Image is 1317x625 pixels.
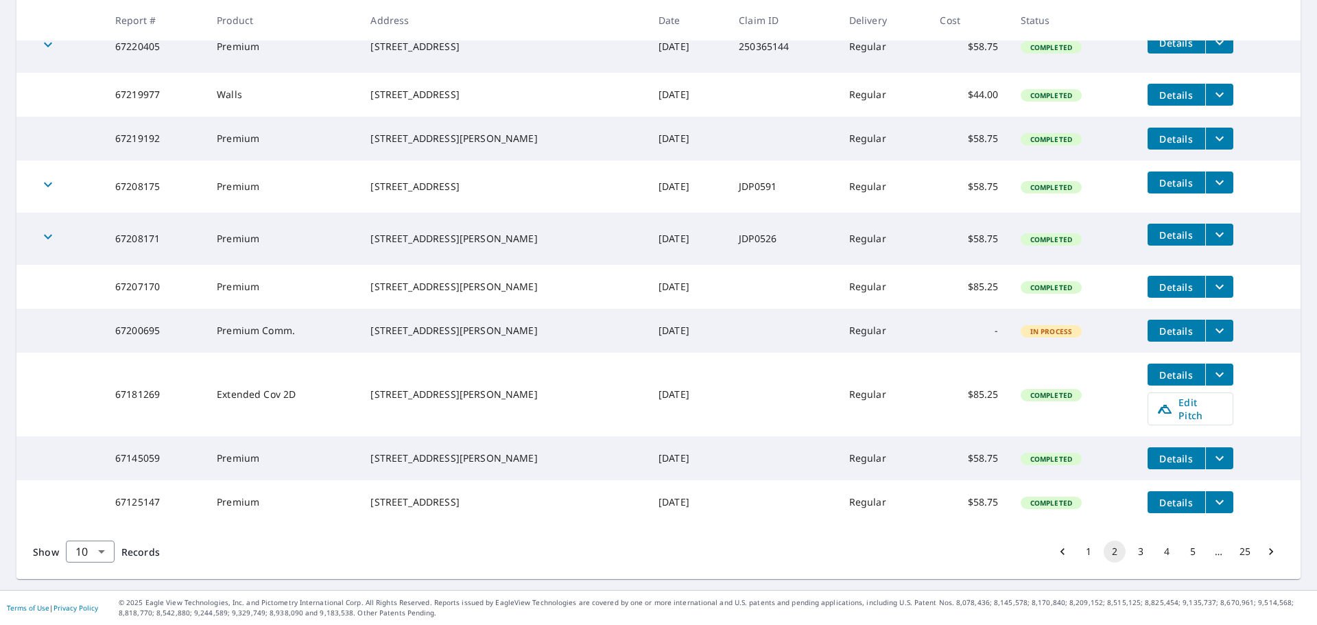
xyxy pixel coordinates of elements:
td: $44.00 [929,73,1009,117]
button: filesDropdownBtn-67208171 [1205,224,1233,246]
td: 67208175 [104,161,206,213]
a: Edit Pitch [1148,392,1233,425]
td: Premium [206,161,359,213]
a: Terms of Use [7,603,49,613]
td: [DATE] [648,21,728,73]
span: Completed [1022,390,1080,400]
span: Completed [1022,454,1080,464]
span: Completed [1022,182,1080,192]
span: Details [1156,452,1197,465]
td: - [929,309,1009,353]
td: 250365144 [728,21,838,73]
span: Completed [1022,134,1080,144]
td: Regular [838,117,929,161]
td: Regular [838,73,929,117]
span: Details [1156,228,1197,241]
td: [DATE] [648,265,728,309]
span: Completed [1022,498,1080,508]
td: [DATE] [648,436,728,480]
span: Details [1156,368,1197,381]
button: filesDropdownBtn-67145059 [1205,447,1233,469]
td: [DATE] [648,353,728,436]
span: Details [1156,132,1197,145]
span: In Process [1022,327,1081,336]
td: 67219977 [104,73,206,117]
td: $85.25 [929,265,1009,309]
td: $58.75 [929,117,1009,161]
button: filesDropdownBtn-67219977 [1205,84,1233,106]
span: Details [1156,36,1197,49]
button: detailsBtn-67219192 [1148,128,1205,150]
span: Completed [1022,283,1080,292]
td: 67145059 [104,436,206,480]
td: [DATE] [648,161,728,213]
a: Privacy Policy [54,603,98,613]
span: Completed [1022,91,1080,100]
td: 67200695 [104,309,206,353]
span: Records [121,545,160,558]
td: Regular [838,309,929,353]
td: [DATE] [648,480,728,524]
button: Go to next page [1260,541,1282,563]
td: 67220405 [104,21,206,73]
button: Go to page 5 [1182,541,1204,563]
button: detailsBtn-67125147 [1148,491,1205,513]
button: detailsBtn-67208171 [1148,224,1205,246]
div: [STREET_ADDRESS] [370,40,637,54]
button: Go to page 1 [1078,541,1100,563]
td: Walls [206,73,359,117]
div: [STREET_ADDRESS][PERSON_NAME] [370,280,637,294]
button: filesDropdownBtn-67208175 [1205,172,1233,193]
td: Regular [838,265,929,309]
button: detailsBtn-67219977 [1148,84,1205,106]
span: Details [1156,325,1197,338]
td: Regular [838,21,929,73]
td: Premium [206,213,359,265]
td: JDP0526 [728,213,838,265]
td: $58.75 [929,480,1009,524]
div: [STREET_ADDRESS] [370,88,637,102]
td: Premium [206,436,359,480]
div: [STREET_ADDRESS] [370,180,637,193]
span: Completed [1022,235,1080,244]
button: detailsBtn-67220405 [1148,32,1205,54]
td: Regular [838,480,929,524]
button: page 2 [1104,541,1126,563]
td: Premium [206,117,359,161]
div: … [1208,545,1230,558]
div: [STREET_ADDRESS][PERSON_NAME] [370,232,637,246]
button: filesDropdownBtn-67125147 [1205,491,1233,513]
div: 10 [66,532,115,571]
button: filesDropdownBtn-67181269 [1205,364,1233,386]
td: $58.75 [929,213,1009,265]
td: 67181269 [104,353,206,436]
button: filesDropdownBtn-67207170 [1205,276,1233,298]
button: Go to page 25 [1234,541,1256,563]
span: Details [1156,281,1197,294]
button: detailsBtn-67145059 [1148,447,1205,469]
div: [STREET_ADDRESS][PERSON_NAME] [370,451,637,465]
p: © 2025 Eagle View Technologies, Inc. and Pictometry International Corp. All Rights Reserved. Repo... [119,598,1310,618]
div: [STREET_ADDRESS] [370,495,637,509]
td: $58.75 [929,436,1009,480]
button: Go to page 4 [1156,541,1178,563]
button: Go to page 3 [1130,541,1152,563]
td: 67207170 [104,265,206,309]
div: [STREET_ADDRESS][PERSON_NAME] [370,388,637,401]
div: [STREET_ADDRESS][PERSON_NAME] [370,132,637,145]
td: Regular [838,436,929,480]
span: Completed [1022,43,1080,52]
td: Premium Comm. [206,309,359,353]
td: Regular [838,213,929,265]
div: Show 10 records [66,541,115,563]
button: filesDropdownBtn-67219192 [1205,128,1233,150]
span: Show [33,545,59,558]
td: Regular [838,353,929,436]
td: $58.75 [929,161,1009,213]
span: Details [1156,176,1197,189]
span: Edit Pitch [1156,396,1224,422]
button: Go to previous page [1052,541,1073,563]
button: detailsBtn-67181269 [1148,364,1205,386]
div: [STREET_ADDRESS][PERSON_NAME] [370,324,637,338]
td: [DATE] [648,309,728,353]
